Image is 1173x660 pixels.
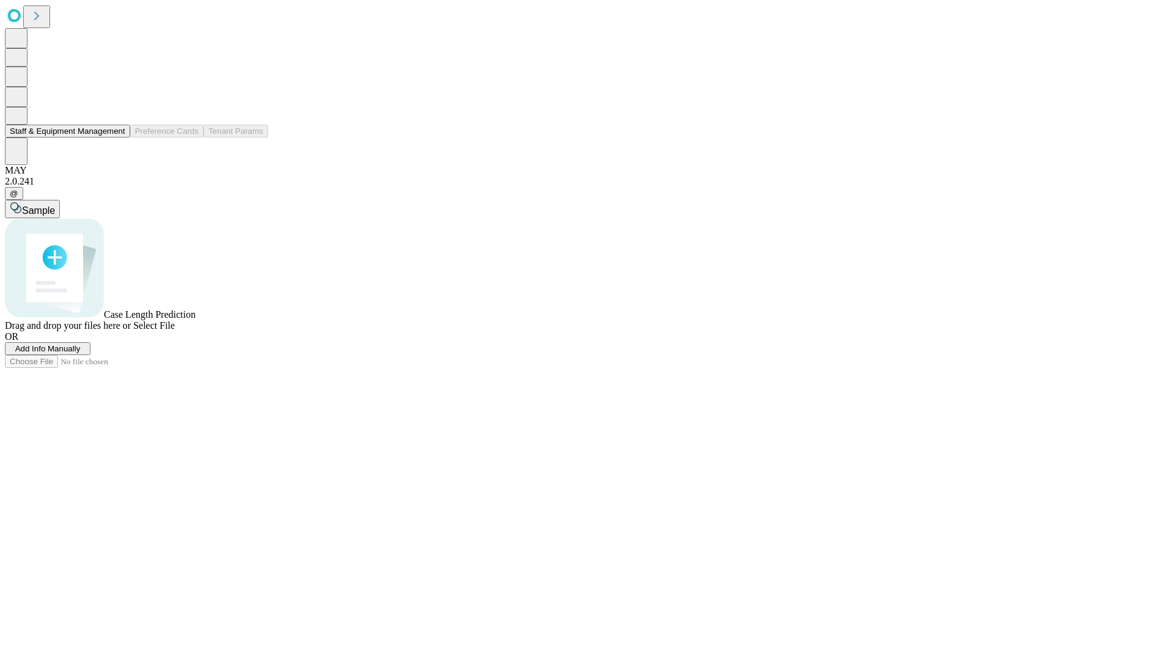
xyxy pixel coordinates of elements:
span: OR [5,331,18,342]
div: MAY [5,165,1168,176]
div: 2.0.241 [5,176,1168,187]
button: Add Info Manually [5,342,90,355]
span: Select File [133,320,175,331]
span: @ [10,189,18,198]
button: Preference Cards [130,125,203,137]
button: Sample [5,200,60,218]
span: Sample [22,205,55,216]
button: Staff & Equipment Management [5,125,130,137]
button: Tenant Params [203,125,268,137]
span: Add Info Manually [15,344,81,353]
span: Drag and drop your files here or [5,320,131,331]
button: @ [5,187,23,200]
span: Case Length Prediction [104,309,195,320]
